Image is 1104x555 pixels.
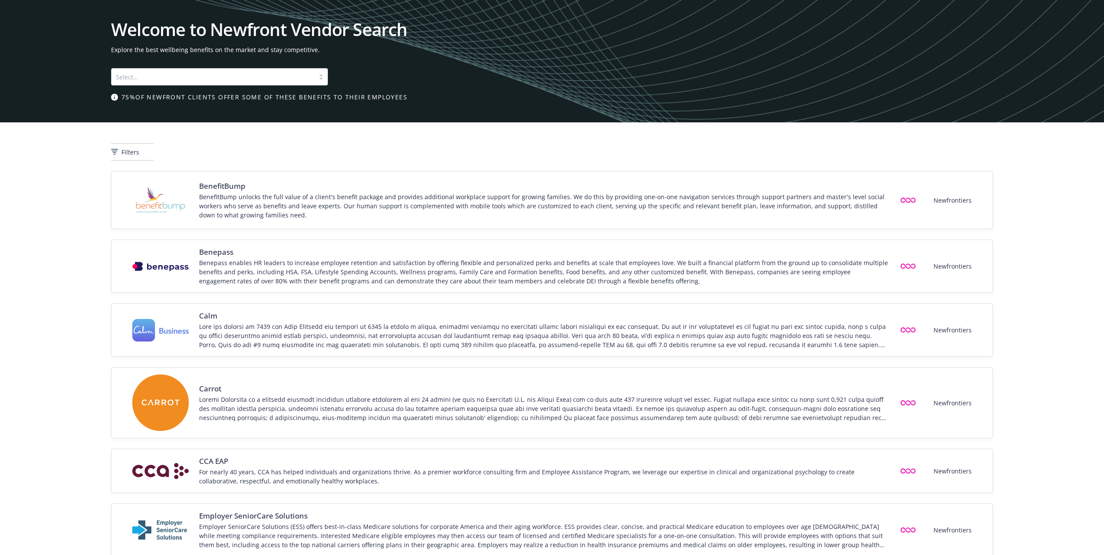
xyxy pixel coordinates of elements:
[132,262,189,271] img: Vendor logo for Benepass
[934,262,972,271] span: Newfrontiers
[934,525,972,535] span: Newfrontiers
[934,466,972,476] span: Newfrontiers
[132,178,189,222] img: Vendor logo for BenefitBump
[111,143,154,161] button: Filters
[132,319,189,342] img: Vendor logo for Calm
[132,374,189,431] img: Vendor logo for Carrot
[121,92,407,102] span: 75% of Newfront clients offer some of these benefits to their employees
[199,522,888,549] div: Employer SeniorCare Solutions (ESS) offers best-in-class Medicare solutions for corporate America...
[934,398,972,407] span: Newfrontiers
[132,519,189,541] img: Vendor logo for Employer SeniorCare Solutions
[199,395,888,422] div: Loremi Dolorsita co a elitsedd eiusmodt incididun utlabore etdolorem al eni 24 admini (ve quis no...
[199,322,888,349] div: Lore ips dolorsi am 7439 con Adip Elitsedd eiu tempori ut 6345 la etdolo m aliqua, enimadmi venia...
[199,192,888,220] div: BenefitBump unlocks the full value of a client's benefit package and provides additional workplac...
[199,258,888,286] div: Benepass enables HR leaders to increase employee retention and satisfaction by offering flexible ...
[199,311,888,321] span: Calm
[121,148,139,157] span: Filters
[132,463,189,479] img: Vendor logo for CCA EAP
[199,456,888,466] span: CCA EAP
[199,511,888,521] span: Employer SeniorCare Solutions
[934,196,972,205] span: Newfrontiers
[199,181,888,191] span: BenefitBump
[199,247,888,257] span: Benepass
[199,467,888,486] div: For nearly 40 years, CCA has helped individuals and organizations thrive. As a premier workforce ...
[111,21,993,38] h1: Welcome to Newfront Vendor Search
[199,384,888,394] span: Carrot
[111,45,993,54] span: Explore the best wellbeing benefits on the market and stay competitive.
[934,325,972,335] span: Newfrontiers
